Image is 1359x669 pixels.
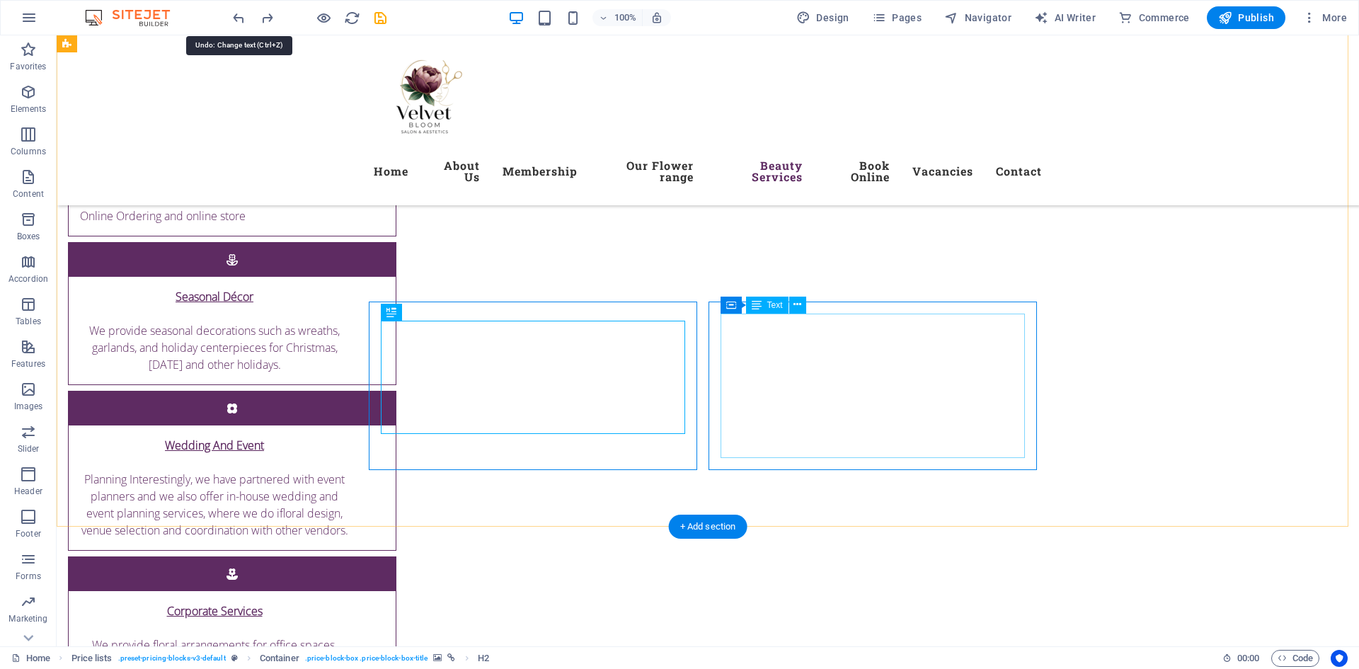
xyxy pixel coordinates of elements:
[259,10,275,26] i: Redo: Add element (Ctrl+Y, ⌘+Y)
[1222,650,1260,667] h6: Session time
[305,650,428,667] span: . price-block-box .price-block-box-title
[372,9,389,26] button: save
[1237,650,1259,667] span: 00 00
[372,10,389,26] i: Save (Ctrl+S)
[447,654,455,662] i: This element is linked
[11,650,50,667] a: Click to cancel selection. Double-click to open Pages
[315,9,332,26] button: Click here to leave preview mode and continue editing
[11,146,46,157] p: Columns
[767,301,783,309] span: Text
[791,6,855,29] button: Design
[433,654,442,662] i: This element contains a background
[14,401,43,412] p: Images
[11,358,45,370] p: Features
[71,650,489,667] nav: breadcrumb
[944,11,1011,25] span: Navigator
[1297,6,1353,29] button: More
[16,571,41,582] p: Forms
[8,273,48,285] p: Accordion
[8,613,47,624] p: Marketing
[11,103,47,115] p: Elements
[1247,653,1249,663] span: :
[1034,11,1096,25] span: AI Writer
[14,486,42,497] p: Header
[1271,650,1319,667] button: Code
[939,6,1017,29] button: Navigator
[230,9,247,26] button: undo
[866,6,927,29] button: Pages
[796,11,849,25] span: Design
[258,9,275,26] button: redo
[872,11,922,25] span: Pages
[1113,6,1195,29] button: Commerce
[1207,6,1285,29] button: Publish
[231,654,238,662] i: This element is a customizable preset
[13,188,44,200] p: Content
[18,443,40,454] p: Slider
[71,650,113,667] span: Click to select. Double-click to edit
[592,9,643,26] button: 100%
[17,231,40,242] p: Boxes
[478,650,489,667] span: Click to select. Double-click to edit
[1331,650,1348,667] button: Usercentrics
[343,9,360,26] button: reload
[118,650,226,667] span: . preset-pricing-blocks-v3-default
[791,6,855,29] div: Design (Ctrl+Alt+Y)
[260,650,299,667] span: Click to select. Double-click to edit
[1302,11,1347,25] span: More
[1118,11,1190,25] span: Commerce
[1278,650,1313,667] span: Code
[81,9,188,26] img: Editor Logo
[1218,11,1274,25] span: Publish
[10,61,46,72] p: Favorites
[614,9,636,26] h6: 100%
[650,11,663,24] i: On resize automatically adjust zoom level to fit chosen device.
[344,10,360,26] i: Reload page
[16,528,41,539] p: Footer
[16,316,41,327] p: Tables
[669,515,747,539] div: + Add section
[1028,6,1101,29] button: AI Writer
